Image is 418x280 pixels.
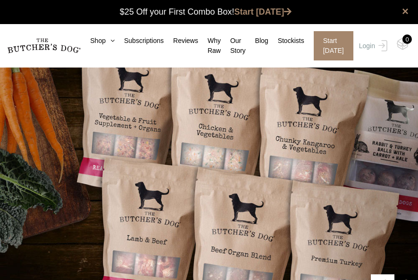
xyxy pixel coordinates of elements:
a: Why Raw [198,36,221,56]
img: TBD_Cart-Empty.png [397,38,409,50]
a: Start [DATE] [234,7,292,17]
a: close [402,6,409,17]
a: Blog [246,36,268,46]
a: Stockists [268,36,304,46]
a: Shop [81,36,115,46]
a: Our Story [221,36,246,56]
a: Login [357,31,387,60]
a: Subscriptions [115,36,164,46]
a: Reviews [164,36,198,46]
div: 0 [402,34,412,44]
a: Start [DATE] [304,31,357,60]
span: Start [DATE] [314,31,353,60]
